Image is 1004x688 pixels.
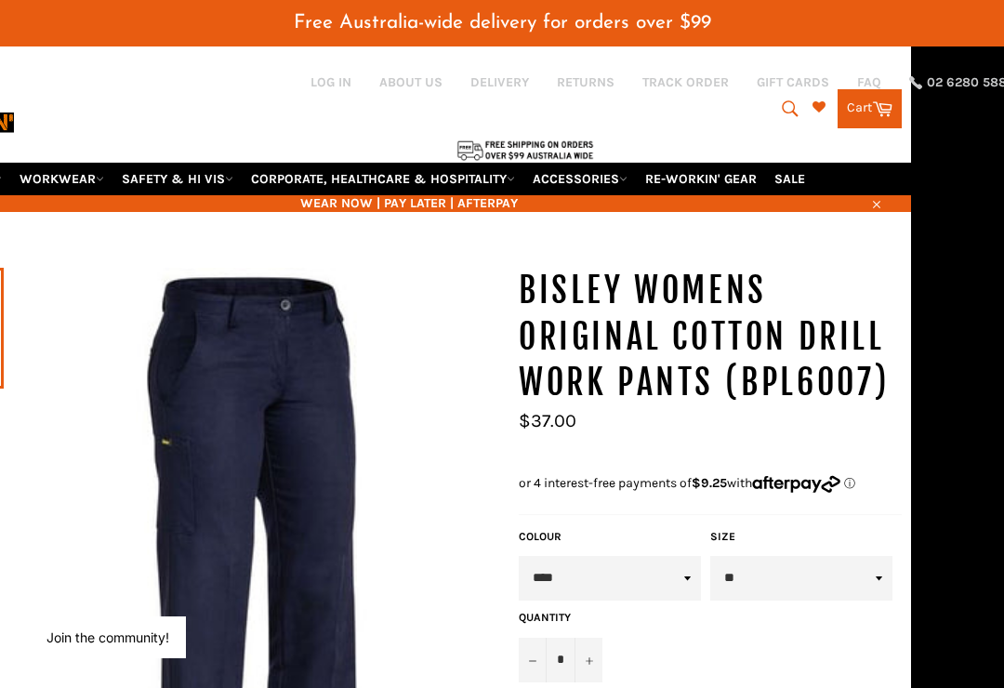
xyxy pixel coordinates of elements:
[757,73,829,91] a: GIFT CARDS
[857,73,881,91] a: FAQ
[244,163,522,195] a: CORPORATE, HEALTHCARE & HOSPITALITY
[470,73,529,91] a: DELIVERY
[456,139,595,162] img: Flat $9.95 shipping Australia wide
[519,268,902,406] h1: BISLEY Womens Original Cotton Drill Work Pants (BPL6007)
[310,74,351,90] a: Log in
[519,638,547,682] button: Reduce item quantity by one
[642,73,729,91] a: TRACK ORDER
[519,529,701,545] label: COLOUR
[838,89,902,128] a: Cart
[638,163,764,195] a: RE-WORKIN' GEAR
[12,163,112,195] a: WORKWEAR
[557,73,614,91] a: RETURNS
[525,163,635,195] a: ACCESSORIES
[767,163,812,195] a: SALE
[294,13,711,33] span: Free Australia-wide delivery for orders over $99
[710,529,892,545] label: Size
[114,163,241,195] a: SAFETY & HI VIS
[379,73,443,91] a: ABOUT US
[519,610,602,626] label: Quantity
[519,410,576,431] span: $37.00
[46,629,169,645] button: Join the community!
[575,638,602,682] button: Increase item quantity by one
